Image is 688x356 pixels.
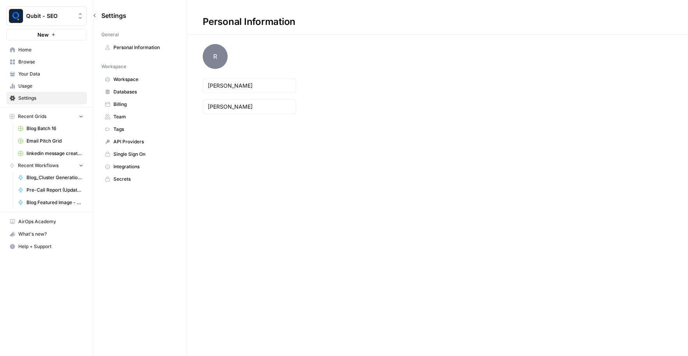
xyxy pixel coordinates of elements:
[113,113,175,120] span: Team
[101,136,179,148] a: API Providers
[113,101,175,108] span: Billing
[6,56,87,68] a: Browse
[18,83,83,90] span: Usage
[6,215,87,228] a: AirOps Academy
[187,16,311,28] div: Personal Information
[113,151,175,158] span: Single Sign On
[14,171,87,184] a: Blog_Cluster Generation V3a1 with WP Integration [Live site]
[113,76,175,83] span: Workspace
[101,173,179,185] a: Secrets
[6,44,87,56] a: Home
[7,228,87,240] div: What's new?
[14,147,87,160] a: linkedin message creator [PERSON_NAME]
[27,174,83,181] span: Blog_Cluster Generation V3a1 with WP Integration [Live site]
[27,187,83,194] span: Pre-Call Report (Updated) 3
[27,150,83,157] span: linkedin message creator [PERSON_NAME]
[14,122,87,135] a: Blog Batch 16
[6,111,87,122] button: Recent Grids
[9,9,23,23] img: Qubit - SEO Logo
[6,6,87,26] button: Workspace: Qubit - SEO
[18,70,83,78] span: Your Data
[14,135,87,147] a: Email Pitch Grid
[101,63,126,70] span: Workspace
[101,111,179,123] a: Team
[18,243,83,250] span: Help + Support
[101,41,179,54] a: Personal Information
[101,123,179,136] a: Tags
[101,31,119,38] span: General
[113,163,175,170] span: Integrations
[27,125,83,132] span: Blog Batch 16
[113,176,175,183] span: Secrets
[6,68,87,80] a: Your Data
[6,228,87,240] button: What's new?
[14,184,87,196] a: Pre-Call Report (Updated) 3
[101,73,179,86] a: Workspace
[113,88,175,95] span: Databases
[27,137,83,145] span: Email Pitch Grid
[6,92,87,104] a: Settings
[113,138,175,145] span: API Providers
[26,12,73,20] span: Qubit - SEO
[6,29,87,41] button: New
[101,148,179,160] a: Single Sign On
[18,162,58,169] span: Recent Workflows
[101,160,179,173] a: Integrations
[18,46,83,53] span: Home
[18,113,46,120] span: Recent Grids
[37,31,49,39] span: New
[27,199,83,206] span: Blog Featured Image - Live
[6,80,87,92] a: Usage
[113,126,175,133] span: Tags
[18,218,83,225] span: AirOps Academy
[18,58,83,65] span: Browse
[6,240,87,253] button: Help + Support
[14,196,87,209] a: Blog Featured Image - Live
[113,44,175,51] span: Personal Information
[203,44,228,69] span: R
[18,95,83,102] span: Settings
[6,160,87,171] button: Recent Workflows
[101,86,179,98] a: Databases
[101,98,179,111] a: Billing
[101,11,126,20] span: Settings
